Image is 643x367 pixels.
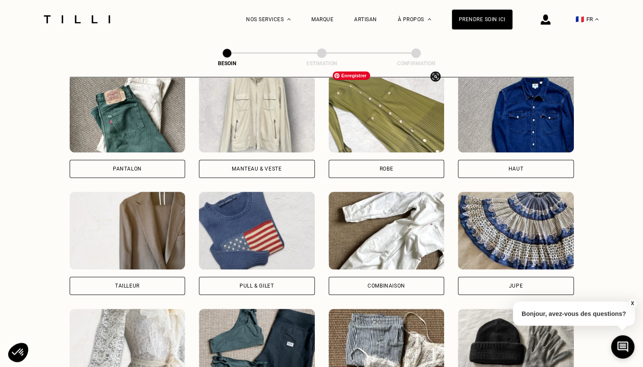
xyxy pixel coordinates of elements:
img: Logo du service de couturière Tilli [41,15,113,23]
img: Tilli retouche votre Haut [458,75,574,152]
div: Pull & gilet [240,283,274,288]
img: Tilli retouche votre Pantalon [70,75,186,152]
div: Besoin [184,60,270,66]
div: Manteau & Veste [232,166,282,171]
img: icône connexion [541,14,550,25]
img: menu déroulant [595,18,598,20]
img: Menu déroulant [287,18,291,20]
div: Jupe [509,283,523,288]
div: Combinaison [368,283,405,288]
img: Tilli retouche votre Jupe [458,192,574,269]
button: X [628,298,637,308]
img: Tilli retouche votre Pull & gilet [199,192,315,269]
div: Tailleur [115,283,140,288]
a: Artisan [354,16,377,22]
div: Confirmation [373,60,459,66]
img: Tilli retouche votre Tailleur [70,192,186,269]
a: Prendre soin ici [452,9,512,29]
a: Marque [311,16,333,22]
div: Haut [509,166,523,171]
img: Tilli retouche votre Combinaison [329,192,445,269]
div: Robe [380,166,393,171]
img: Menu déroulant à propos [428,18,431,20]
p: Bonjour, avez-vous des questions? [513,301,635,326]
span: 🇫🇷 [576,15,584,23]
img: Tilli retouche votre Robe [329,75,445,152]
img: Tilli retouche votre Manteau & Veste [199,75,315,152]
div: Pantalon [113,166,142,171]
span: Enregistrer [333,71,370,80]
div: Estimation [278,60,365,66]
